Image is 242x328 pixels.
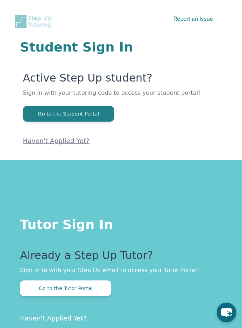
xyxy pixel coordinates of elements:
a: Go to the Student Portal [23,110,114,117]
h1: Student Sign In [20,40,222,54]
button: Go to the Student Portal [23,106,114,122]
button: chat-button [217,303,236,322]
a: Report an Issue [173,15,213,22]
p: Already a Step Up Tutor? [20,249,222,266]
p: Active Step Up student? [23,72,222,89]
img: Step Up Tutoring horizontal logo [14,14,54,29]
p: Sign in to with your Step Up email to access your Tutor Portal! [20,266,222,275]
p: Sign in with your tutoring code to access your student portal! [23,89,222,106]
button: Go to the Tutor Portal [20,280,111,296]
a: Haven't Applied Yet? [20,314,87,322]
a: Go to the Tutor Portal [20,285,111,292]
a: Haven't Applied Yet? [23,137,90,145]
h1: Tutor Sign In [20,215,222,232]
